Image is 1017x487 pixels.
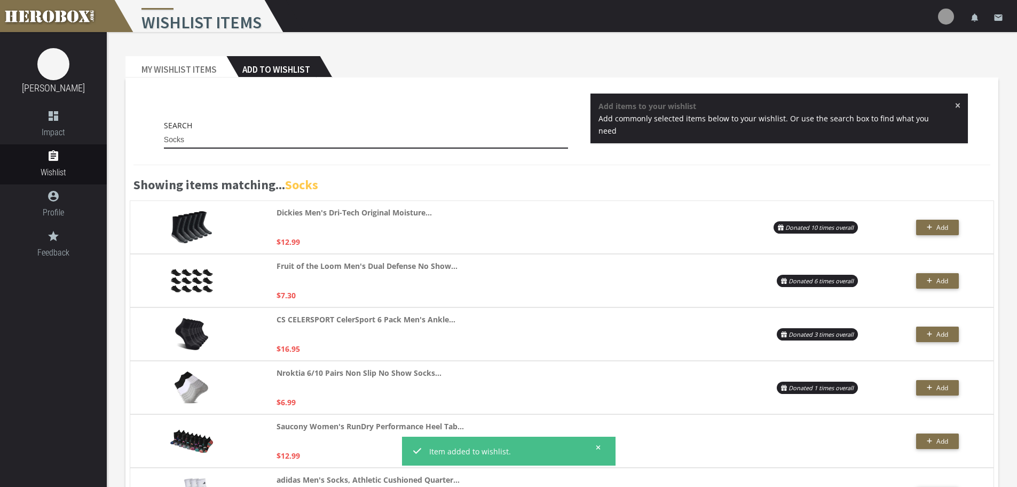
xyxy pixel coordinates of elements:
[598,113,929,136] span: Add commonly selected items below to your wishlist. Or use the search box to find what you need
[277,396,296,408] p: $6.99
[133,176,318,193] b: Showing items matching...
[789,330,854,338] i: Donated 3 times overall
[164,132,569,149] input: Socks, beef jerky, deodorant, coffee...
[429,445,588,458] span: Item added to wishlist.
[277,313,455,326] strong: CS CELERSPORT CelerSport 6 Pack Men's Ankle...
[285,176,318,193] b: Socks
[789,384,854,392] i: Donated 1 times overall
[277,289,296,302] p: $7.30
[277,236,300,248] p: $12.99
[171,211,212,243] img: 9171uzu8PEL._AC_UL320_.jpg
[164,119,192,132] label: Search
[277,474,460,486] strong: adidas Men's Socks, Athletic Cushioned Quarter...
[936,276,948,285] span: Add
[916,273,959,289] button: Add
[47,150,60,163] i: assignment
[277,260,458,272] strong: Fruit of the Loom Men's Dual Defense No Show...
[277,450,300,462] p: $12.99
[22,82,85,94] a: [PERSON_NAME]
[936,437,948,446] span: Add
[789,277,854,285] i: Donated 6 times overall
[938,9,954,25] img: user-image
[277,367,442,379] strong: Nroktia 6/10 Pairs Non Slip No Show Socks...
[916,327,959,342] button: Add
[175,318,208,350] img: 81gMjYJA4RL._AC_UL320_.jpg
[916,434,959,449] button: Add
[125,56,226,78] h2: My Wishlist Items
[277,206,432,219] strong: Dickies Men's Dri-Tech Original Moisture...
[170,269,213,292] img: 71IXAqNpimL._AC_UL320_.jpg
[277,343,300,355] p: $16.95
[37,48,69,80] img: image
[598,101,696,111] strong: Add items to your wishlist
[916,220,959,235] button: Add
[994,13,1003,22] i: email
[590,94,968,154] div: Add items to your wishlist
[785,223,854,231] i: Donated 10 times overall
[170,430,213,453] img: 91sBY6KcHWL._AC_UL320_.jpg
[936,330,948,339] span: Add
[970,13,980,22] i: notifications
[277,420,464,432] strong: Saucony Women's RunDry Performance Heel Tab...
[955,100,961,111] span: ×
[916,380,959,396] button: Add
[936,223,948,232] span: Add
[936,383,948,392] span: Add
[226,56,320,78] h2: Add to Wishlist
[175,372,208,404] img: 71AE3zNVfiL._AC_UL320_.jpg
